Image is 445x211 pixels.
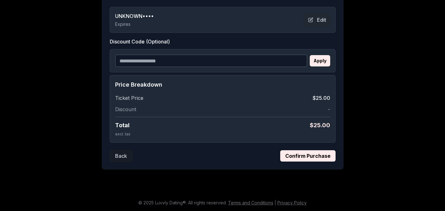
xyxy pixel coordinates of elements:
[115,94,143,102] span: Ticket Price
[115,12,154,20] span: UNKNOWN ••••
[228,200,273,205] a: Terms and Conditions
[110,38,336,45] label: Discount Code (Optional)
[115,21,154,27] p: Expires
[277,200,307,205] a: Privacy Policy
[310,121,330,130] span: $ 25.00
[313,94,330,102] span: $25.00
[115,105,136,113] span: Discount
[115,80,330,89] h4: Price Breakdown
[115,132,131,136] span: excl. tax
[328,105,330,113] span: -
[304,14,330,26] button: Edit
[115,121,130,130] span: Total
[275,200,276,205] span: |
[310,55,330,66] button: Apply
[110,150,132,162] button: Back
[280,150,336,162] button: Confirm Purchase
